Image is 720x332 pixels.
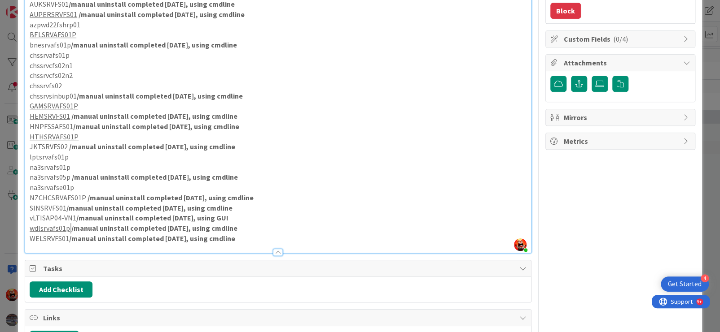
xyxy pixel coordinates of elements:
p: WELSRVFS01 [30,233,527,244]
p: chssrvsinbup01 [30,91,527,101]
button: Add Checklist [30,281,92,298]
p: vLTISAP04-VN1 [30,213,527,223]
img: RgTeOc3I8ELJmhTdjS0YQeX5emZJLXRn.jpg [514,238,527,251]
u: HTHSRVAFS01P [30,132,79,141]
div: Get Started [668,280,702,289]
button: Block [550,3,581,19]
strong: /manual uninstall completed [DATE], using cmdline [69,234,235,243]
strong: /manual uninstall completed [DATE], using cmdline [79,10,245,19]
p: chssrvafs01p [30,50,527,60]
p: HNPFSSAFS01 [30,121,527,132]
u: HEMSRVFS01 [30,112,70,121]
p: JKTSRVFS02 [30,142,527,152]
strong: /manual uninstall completed [DATE], using cmdline [73,122,239,131]
u: AUPERSRVFS01 [30,10,77,19]
strong: /manual uninstall completed [DATE], using cmdline [66,203,233,212]
span: ( 0/4 ) [613,34,628,43]
span: Metrics [564,136,679,147]
strong: /manual uninstall completed [DATE], using cmdline [71,40,237,49]
strong: /manual uninstall completed [DATE], using cmdline [77,91,243,100]
strong: /manual uninstall completed [DATE], using GUI [76,213,228,222]
u: BELSRVAFS01P [30,30,76,39]
span: Attachments [564,57,679,68]
strong: /manual uninstall completed [DATE], using cmdline [71,224,237,233]
div: 9+ [45,4,50,11]
p: bnesrvafs01p [30,40,527,50]
p: lptsrvafs01p [30,152,527,162]
p: SINSRVFS01 [30,203,527,213]
strong: /manual uninstall completed [DATE], using cmdline [72,172,238,181]
p: chssrvcfs02n1 [30,60,527,71]
p: chssrvfs02 [30,81,527,91]
span: Links [43,312,515,323]
u: GAMSRVAFS01P [30,101,78,110]
span: Mirrors [564,112,679,123]
p: azpwd22fshrp01 [30,20,527,30]
u: wdlsrvafs01p [30,224,70,233]
p: na3srvafs05p [30,172,527,182]
span: Custom Fields [564,34,679,44]
div: 4 [701,274,709,282]
strong: /manual uninstall completed [DATE], using cmdline [69,142,235,151]
p: NZCHCSRVAFS01P [30,193,527,203]
strong: /manual uninstall completed [DATE], using cmdline [71,112,237,121]
p: na3srvafs01p [30,162,527,172]
div: Open Get Started checklist, remaining modules: 4 [661,276,709,292]
span: Tasks [43,263,515,274]
p: na3srvafse01p [30,182,527,193]
span: Support [19,1,41,12]
strong: /manual uninstall completed [DATE], using cmdline [88,193,254,202]
p: chssrvcfs02n2 [30,70,527,81]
